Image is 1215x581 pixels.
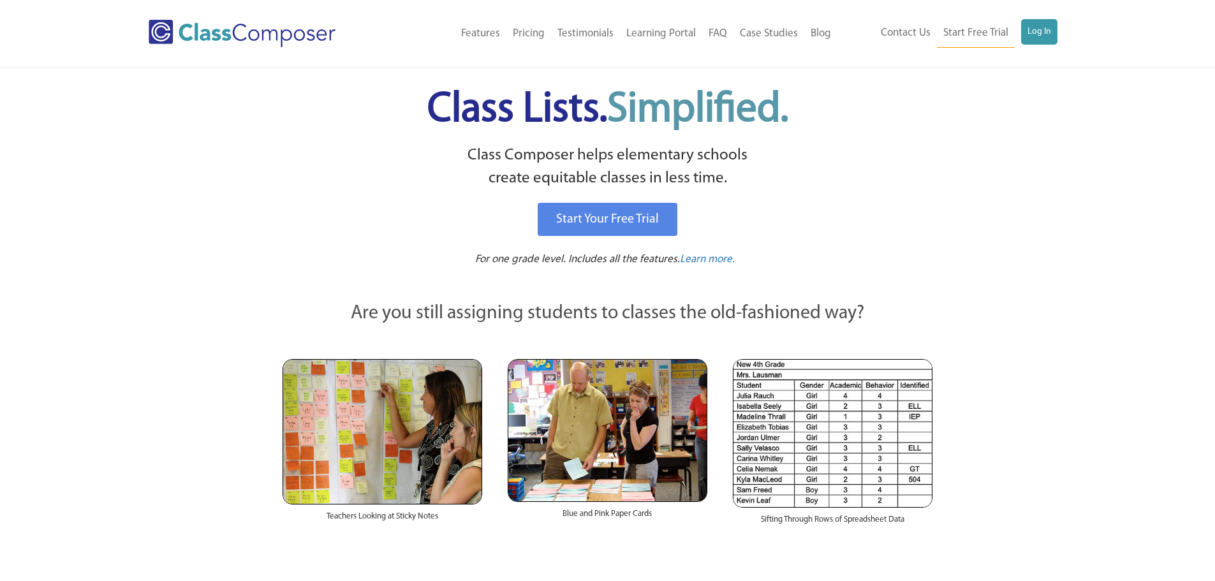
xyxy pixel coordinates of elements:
p: Class Composer helps elementary schools create equitable classes in less time. [281,144,935,191]
a: Learn more. [680,252,735,268]
a: FAQ [702,20,733,48]
img: Spreadsheets [733,359,932,508]
img: Blue and Pink Paper Cards [508,359,707,501]
span: Start Your Free Trial [556,213,659,226]
a: Contact Us [874,19,937,47]
a: Features [455,20,506,48]
span: Class Lists. [427,89,788,131]
a: Case Studies [733,20,804,48]
a: Start Free Trial [937,19,1015,48]
p: Are you still assigning students to classes the old-fashioned way? [283,300,933,328]
img: Teachers Looking at Sticky Notes [283,359,482,504]
a: Learning Portal [620,20,702,48]
a: Testimonials [551,20,620,48]
a: Log In [1021,19,1057,45]
span: Simplified. [607,89,788,131]
div: Sifting Through Rows of Spreadsheet Data [733,508,932,538]
a: Pricing [506,20,551,48]
nav: Header Menu [837,19,1057,48]
span: For one grade level. Includes all the features. [475,254,680,265]
span: Learn more. [680,254,735,265]
img: Class Composer [149,20,335,47]
a: Blog [804,20,837,48]
div: Blue and Pink Paper Cards [508,502,707,533]
div: Teachers Looking at Sticky Notes [283,504,482,535]
a: Start Your Free Trial [538,203,677,236]
nav: Header Menu [388,20,837,48]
